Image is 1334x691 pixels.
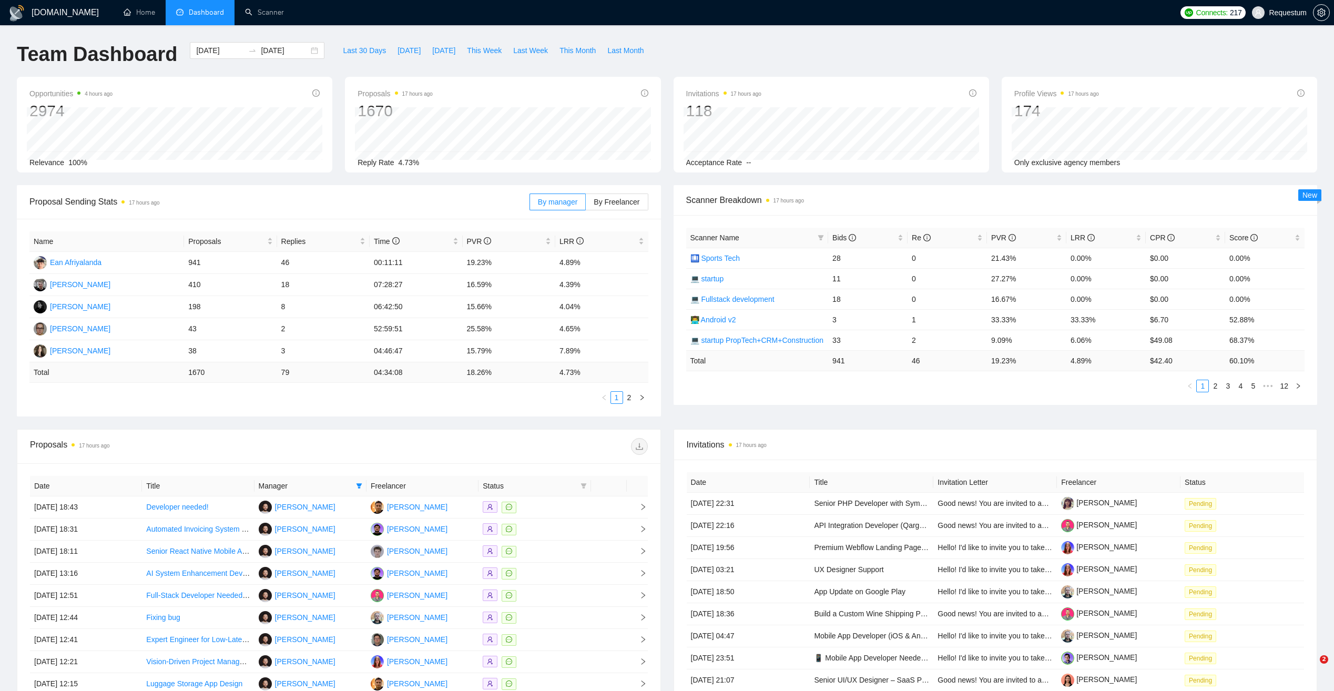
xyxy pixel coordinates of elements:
a: searchScanner [245,8,284,17]
a: DK[PERSON_NAME] [371,546,447,555]
span: filter [818,235,824,241]
img: IK [34,322,47,336]
span: info-circle [641,89,648,97]
span: info-circle [923,234,931,241]
img: AB [259,589,272,602]
td: 06:42:50 [370,296,462,318]
div: [PERSON_NAME] [50,301,110,312]
a: 📱 Mobile App Developer Needed – Build Paid Subscription App (iOS + Android) [814,654,1076,662]
img: c1o0rOVReXCKi1bnQSsgHbaWbvfM_HSxWVsvTMtH2C50utd8VeU_52zlHuo4ie9fkT [1061,541,1074,554]
a: [PERSON_NAME] [1061,653,1137,662]
div: [PERSON_NAME] [50,345,110,357]
span: Opportunities [29,87,113,100]
span: Pending [1185,586,1216,598]
span: Invitations [686,87,761,100]
a: Senior PHP Developer with Symfony Expertise Needed [814,499,994,507]
img: AB [259,523,272,536]
a: Senior React Native Mobile App Developer (Full Stack) [146,547,325,555]
span: Bids [832,233,856,242]
li: 3 [1221,380,1234,392]
div: [PERSON_NAME] [275,523,335,535]
td: 0.00% [1066,268,1146,289]
time: 17 hours ago [1068,91,1098,97]
span: By manager [538,198,577,206]
a: setting [1313,8,1330,17]
td: 4.39% [555,274,648,296]
a: 👨‍💻 Android v2 [690,316,736,324]
td: 0 [908,289,987,309]
button: Last Month [602,42,649,59]
span: dashboard [176,8,184,16]
a: DB[PERSON_NAME] [371,591,447,599]
td: 410 [184,274,277,296]
a: Mobile App Developer (iOS & Android) for Firearm Training MVP App [814,632,1038,640]
td: 0 [908,268,987,289]
span: Dashboard [189,8,224,17]
span: PVR [467,237,492,246]
img: AK [371,633,384,646]
time: 4 hours ago [85,91,113,97]
a: OD[PERSON_NAME] [371,679,447,687]
img: SO [34,344,47,358]
td: 11 [828,268,908,289]
div: [PERSON_NAME] [387,678,447,689]
img: VL [34,278,47,291]
a: [PERSON_NAME] [1061,587,1137,595]
div: 2974 [29,101,113,121]
span: Pending [1185,520,1216,532]
li: 5 [1247,380,1259,392]
span: Scanner Breakdown [686,194,1305,207]
img: OD [371,501,384,514]
span: message [506,658,512,665]
td: 15.66% [463,296,555,318]
span: Connects: [1196,7,1228,18]
a: 2 [1209,380,1221,392]
a: IK[PERSON_NAME] [34,324,110,332]
a: UX Designer Support [814,565,883,574]
a: 12 [1277,380,1291,392]
span: left [1187,383,1193,389]
input: Start date [196,45,244,56]
a: AK[PERSON_NAME] [371,635,447,643]
a: 1 [611,392,623,403]
a: AB[PERSON_NAME] [259,591,335,599]
div: [PERSON_NAME] [50,279,110,290]
a: Pending [1185,587,1220,596]
button: Last 30 Days [337,42,392,59]
span: By Freelancer [594,198,639,206]
span: [DATE] [432,45,455,56]
a: Automated Invoicing System Development [146,525,285,533]
a: [PERSON_NAME] [1061,543,1137,551]
span: This Week [467,45,502,56]
a: [PERSON_NAME] [1061,631,1137,639]
a: App Update on Google Play [814,587,905,596]
span: Pending [1185,653,1216,664]
input: End date [261,45,309,56]
div: [PERSON_NAME] [275,501,335,513]
span: Profile Views [1014,87,1099,100]
td: 00:11:11 [370,252,462,274]
a: IZ[PERSON_NAME] [371,568,447,577]
td: 07:28:27 [370,274,462,296]
td: 52:59:51 [370,318,462,340]
a: Senior UI/UX Designer – SaaS Polish (Phase 1) [814,676,971,684]
h1: Team Dashboard [17,42,177,67]
td: 0.00% [1225,289,1305,309]
td: 2 [277,318,370,340]
span: Proposals [188,236,264,247]
div: [PERSON_NAME] [50,323,110,334]
th: Replies [277,231,370,252]
span: Only exclusive agency members [1014,158,1121,167]
a: API Integration Developer (Qargo TMS, Xero, Transport Exchange & AI Automation) [814,521,1087,530]
td: 0.00% [1066,289,1146,309]
td: 941 [184,252,277,274]
span: Relevance [29,158,64,167]
img: c1CX0sMpPSPmItT_3JTUBGNBJRtr8K1-x_-NQrKhniKpWRSneU7vS7muc6DFkfA-qr [1061,585,1074,598]
span: Replies [281,236,358,247]
span: This Month [559,45,596,56]
iframe: Intercom live chat [1298,655,1323,680]
span: info-circle [969,89,976,97]
span: Last 30 Days [343,45,386,56]
a: Vision-Driven Project Manager for Blugency (UI/UX + HTML Oversight) [146,657,377,666]
img: AB [259,611,272,624]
